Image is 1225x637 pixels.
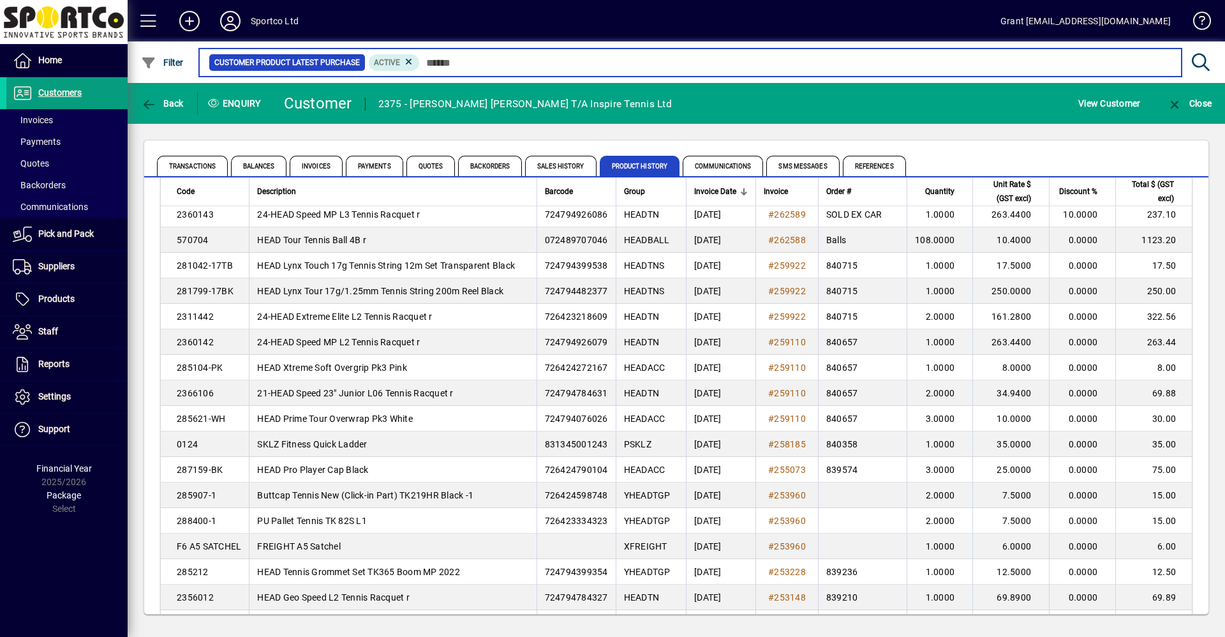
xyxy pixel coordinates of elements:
[774,490,806,500] span: 253960
[545,311,608,322] span: 726423218609
[6,348,128,380] a: Reports
[13,137,61,147] span: Payments
[346,156,403,176] span: Payments
[257,465,368,475] span: HEAD Pro Player Cap Black
[1115,559,1192,585] td: 12.50
[257,363,407,373] span: HEAD Xtreme Soft Overgrip Pk3 Pink
[774,337,806,347] span: 259110
[768,388,774,398] span: #
[972,610,1049,636] td: 8.2500
[907,278,972,304] td: 1.0000
[177,286,234,296] span: 281799-17BK
[1049,483,1115,508] td: 0.0000
[198,93,274,114] div: Enquiry
[284,93,352,114] div: Customer
[686,483,755,508] td: [DATE]
[764,539,810,553] a: #253960
[1049,610,1115,636] td: 0.0000
[1164,92,1215,115] button: Close
[768,567,774,577] span: #
[972,329,1049,355] td: 263.4400
[1078,93,1140,114] span: View Customer
[774,516,806,526] span: 253960
[13,202,88,212] span: Communications
[177,184,241,199] div: Code
[764,335,810,349] a: #259110
[177,439,198,449] span: 0124
[972,559,1049,585] td: 12.5000
[768,260,774,271] span: #
[907,227,972,253] td: 108.0000
[694,184,736,199] span: Invoice Date
[38,55,62,65] span: Home
[686,406,755,431] td: [DATE]
[177,592,214,603] span: 2356012
[624,235,670,245] span: HEADBALL
[686,534,755,559] td: [DATE]
[38,359,70,369] span: Reports
[1057,184,1109,199] div: Discount %
[764,184,810,199] div: Invoice
[257,490,473,500] span: Buttcap Tennis New (Click-in Part) TK219HR Black -1
[774,260,806,271] span: 259922
[214,56,360,69] span: Customer Product Latest Purchase
[1154,92,1225,115] app-page-header-button: Close enquiry
[545,490,608,500] span: 726424598748
[6,131,128,153] a: Payments
[38,87,82,98] span: Customers
[768,363,774,373] span: #
[378,94,672,114] div: 2375 - [PERSON_NAME] [PERSON_NAME] T/A Inspire Tennis Ltd
[764,437,810,451] a: #258185
[972,483,1049,508] td: 7.5000
[624,567,671,577] span: YHEADTGP
[686,559,755,585] td: [DATE]
[818,380,907,406] td: 840657
[686,278,755,304] td: [DATE]
[1049,253,1115,278] td: 0.0000
[764,310,810,324] a: #259922
[972,355,1049,380] td: 8.0000
[545,592,608,603] span: 724794784327
[1059,184,1097,199] span: Discount %
[768,235,774,245] span: #
[768,337,774,347] span: #
[624,286,665,296] span: HEADTNS
[768,414,774,424] span: #
[177,184,195,199] span: Code
[1167,98,1212,109] span: Close
[177,388,214,398] span: 2366106
[128,92,198,115] app-page-header-button: Back
[624,260,665,271] span: HEADTNS
[768,541,774,551] span: #
[768,286,774,296] span: #
[766,156,839,176] span: SMS Messages
[764,284,810,298] a: #259922
[6,196,128,218] a: Communications
[774,414,806,424] span: 259110
[768,439,774,449] span: #
[1115,534,1192,559] td: 6.00
[1115,253,1192,278] td: 17.50
[686,610,755,636] td: [DATE]
[686,508,755,534] td: [DATE]
[764,412,810,426] a: #259110
[13,180,66,190] span: Backorders
[907,508,972,534] td: 2.0000
[972,508,1049,534] td: 7.5000
[972,202,1049,227] td: 263.4400
[6,153,128,174] a: Quotes
[141,57,184,68] span: Filter
[1049,508,1115,534] td: 0.0000
[907,406,972,431] td: 3.0000
[257,541,341,551] span: FREIGHT A5 Satchel
[907,253,972,278] td: 1.0000
[177,311,214,322] span: 2311442
[686,202,755,227] td: [DATE]
[764,259,810,273] a: #259922
[1049,380,1115,406] td: 0.0000
[774,363,806,373] span: 259110
[1115,202,1192,227] td: 237.10
[545,184,608,199] div: Barcode
[826,184,851,199] span: Order #
[774,592,806,603] span: 253148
